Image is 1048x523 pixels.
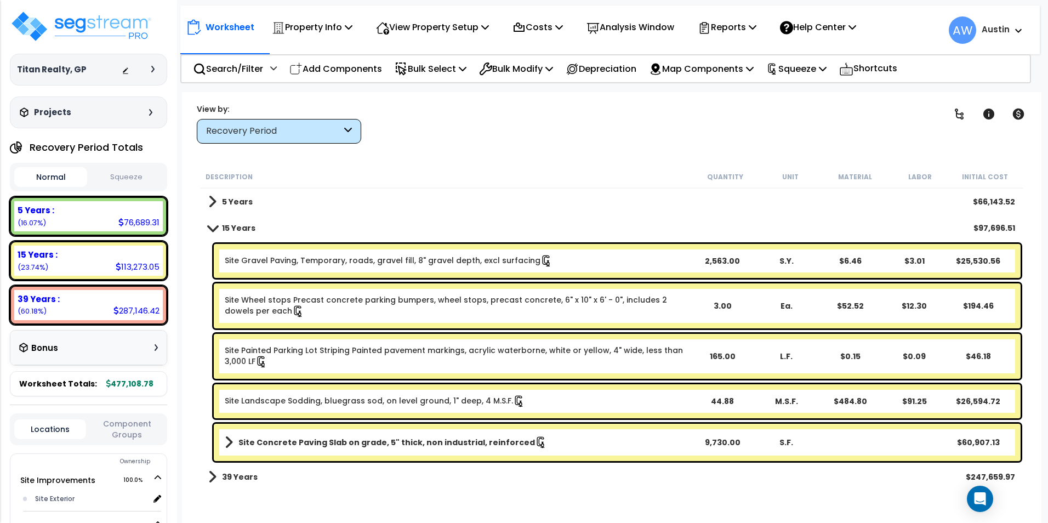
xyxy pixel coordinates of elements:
div: Shortcuts [833,55,903,82]
span: 100.0% [123,474,152,487]
h3: Titan Realty, GP [17,64,87,75]
div: $25,530.56 [947,255,1010,266]
div: Ownership [32,455,167,468]
button: Component Groups [92,418,163,441]
div: Site Exterior [32,492,149,505]
div: $60,907.13 [947,437,1010,448]
div: 44.88 [691,396,754,407]
div: Ea. [755,300,818,311]
a: Individual Item [225,395,525,407]
b: 477,108.78 [106,378,153,389]
button: Locations [14,419,86,439]
b: 5 Years : [18,204,54,216]
div: 165.00 [691,351,754,362]
p: Worksheet [206,20,254,35]
p: Help Center [780,20,856,35]
small: Initial Cost [962,173,1008,181]
div: Add Components [283,56,388,82]
a: Assembly Title [225,435,690,450]
div: S.F. [755,437,818,448]
h4: Recovery Period Totals [30,142,143,153]
small: Material [838,173,872,181]
p: Reports [698,20,756,35]
p: Bulk Modify [479,61,553,76]
div: Open Intercom Messenger [967,486,993,512]
div: $194.46 [947,300,1010,311]
p: View Property Setup [376,20,489,35]
p: Add Components [289,61,382,76]
small: (16.07%) [18,218,46,228]
b: 39 Years : [18,293,60,305]
div: $247,659.97 [966,471,1015,482]
div: $0.09 [883,351,946,362]
div: Recovery Period [206,125,341,138]
div: 3.00 [691,300,754,311]
div: $3.01 [883,255,946,266]
div: View by: [197,104,361,115]
div: $6.46 [819,255,882,266]
small: Description [206,173,253,181]
p: Map Components [649,61,754,76]
b: 15 Years [222,223,255,234]
small: Quantity [707,173,743,181]
div: S.Y. [755,255,818,266]
img: logo_pro_r.png [10,10,152,43]
button: Normal [14,167,87,187]
span: Worksheet Totals: [19,378,97,389]
p: Shortcuts [839,61,897,77]
div: 76,689.31 [118,217,160,228]
a: Individual Item [225,345,690,368]
b: 5 Years [222,196,253,207]
small: (60.18%) [18,306,47,316]
p: Depreciation [566,61,636,76]
div: $0.15 [819,351,882,362]
div: 287,146.42 [113,305,160,316]
div: $12.30 [883,300,946,311]
b: 15 Years : [18,249,58,260]
div: L.F. [755,351,818,362]
b: Austin [982,24,1010,35]
a: Individual Item [225,255,553,267]
small: Labor [908,173,932,181]
div: 9,730.00 [691,437,754,448]
b: 39 Years [222,471,258,482]
div: $52.52 [819,300,882,311]
div: 113,273.05 [116,261,160,272]
b: Site Concrete Paving Slab on grade, 5" thick, non industrial, reinforced [238,437,535,448]
div: $26,594.72 [947,396,1010,407]
p: Costs [512,20,563,35]
span: AW [949,16,976,44]
button: Squeeze [90,168,163,187]
div: Depreciation [560,56,642,82]
p: Analysis Window [586,20,674,35]
div: $66,143.52 [973,196,1015,207]
p: Property Info [272,20,352,35]
h3: Projects [34,107,71,118]
div: $484.80 [819,396,882,407]
h3: Bonus [31,344,58,353]
div: 2,563.00 [691,255,754,266]
a: Individual Item [225,294,690,317]
a: Site Improvements 100.0% [20,475,95,486]
small: Unit [782,173,799,181]
p: Bulk Select [395,61,466,76]
div: $46.18 [947,351,1010,362]
div: M.S.F. [755,396,818,407]
small: (23.74%) [18,263,48,272]
div: $97,696.51 [973,223,1015,234]
p: Search/Filter [193,61,263,76]
p: Squeeze [766,61,827,76]
div: $91.25 [883,396,946,407]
